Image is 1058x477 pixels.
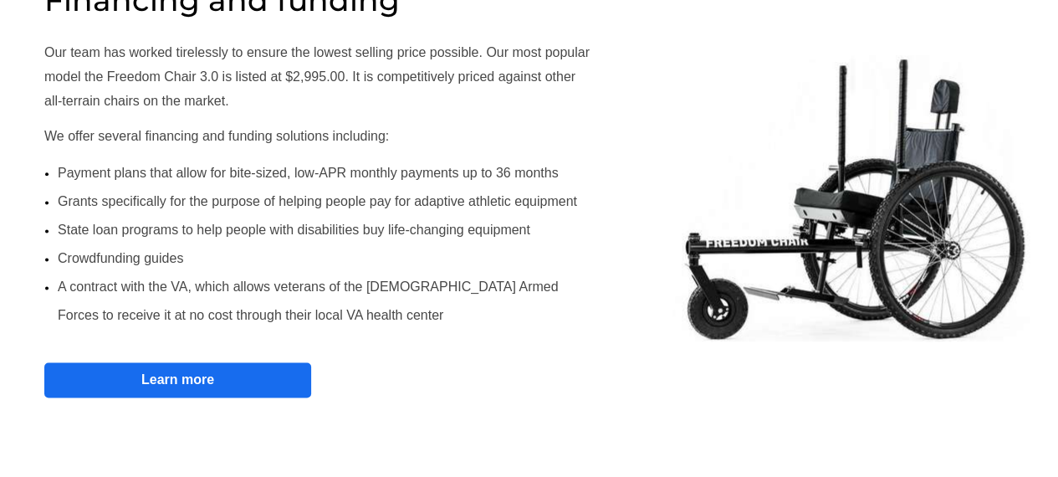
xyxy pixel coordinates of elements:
[58,280,558,322] span: A contract with the VA, which allows veterans of the [DEMOGRAPHIC_DATA] Armed Forces to receive i...
[141,372,214,387] strong: Learn more
[58,223,530,237] span: State loan programs to help people with disabilities buy life-changing equipment
[44,45,590,108] span: Our team has worked tirelessly to ensure the lowest selling price possible. Our most popular mode...
[59,404,203,436] input: Get more information
[58,194,577,208] span: Grants specifically for the purpose of helping people pay for adaptive athletic equipment
[58,166,559,180] span: Payment plans that allow for bite-sized, low-APR monthly payments up to 36 months
[58,251,183,265] span: Crowdfunding guides
[44,129,389,143] span: We offer several financing and funding solutions including:
[44,362,311,397] a: Learn more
